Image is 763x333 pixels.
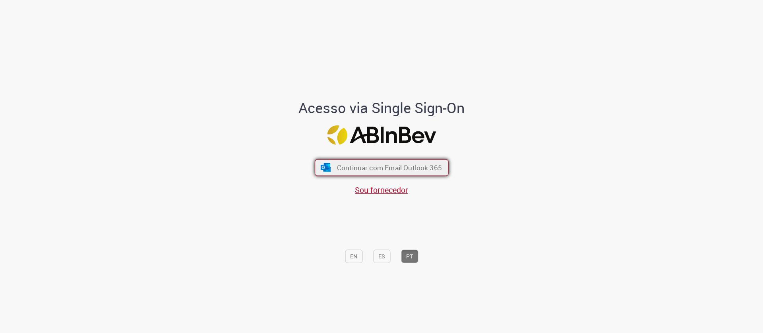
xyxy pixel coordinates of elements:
a: Sou fornecedor [355,184,408,195]
img: ícone Azure/Microsoft 360 [320,163,331,172]
button: ícone Azure/Microsoft 360 Continuar com Email Outlook 365 [315,160,449,176]
button: PT [401,250,418,263]
img: Logo ABInBev [327,125,436,144]
button: EN [345,250,362,263]
button: ES [373,250,390,263]
h1: Acesso via Single Sign-On [271,100,492,116]
span: Continuar com Email Outlook 365 [337,163,442,172]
